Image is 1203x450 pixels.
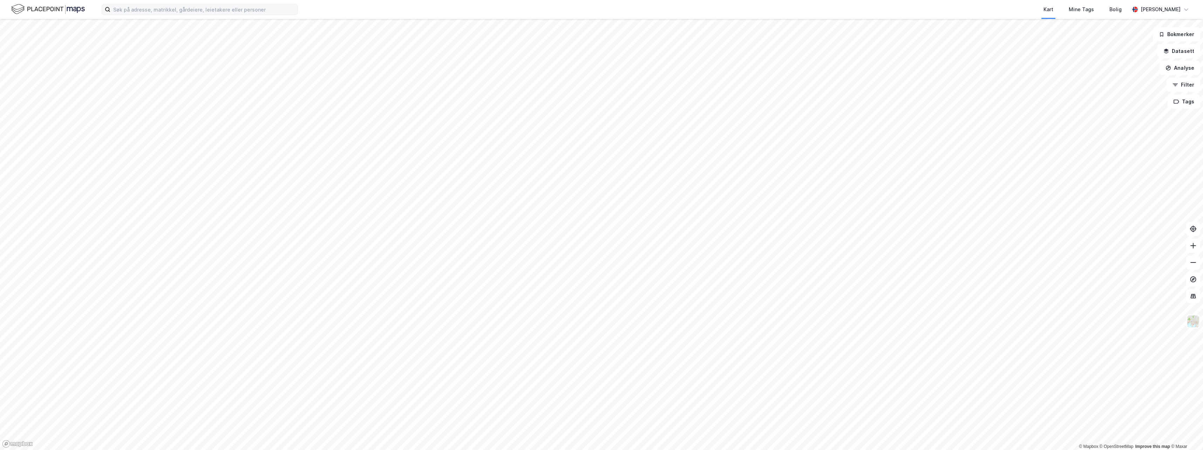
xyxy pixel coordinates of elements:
div: Kontrollprogram for chat [1168,416,1203,450]
iframe: Chat Widget [1168,416,1203,450]
img: logo.f888ab2527a4732fd821a326f86c7f29.svg [11,3,85,15]
input: Søk på adresse, matrikkel, gårdeiere, leietakere eller personer [110,4,298,15]
div: Bolig [1109,5,1122,14]
div: Kart [1044,5,1053,14]
div: Mine Tags [1069,5,1094,14]
div: [PERSON_NAME] [1141,5,1181,14]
